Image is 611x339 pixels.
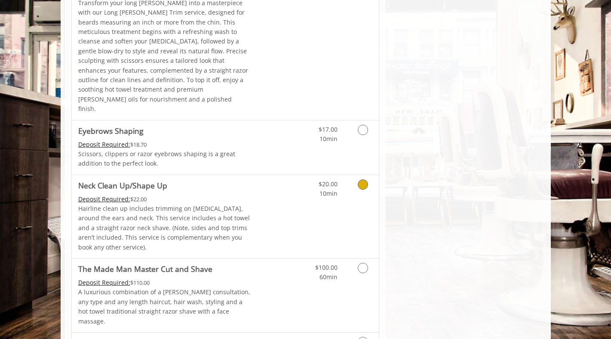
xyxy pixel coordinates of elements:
span: $100.00 [315,263,338,271]
div: $22.00 [78,194,251,204]
b: The Made Man Master Cut and Shave [78,263,212,275]
span: $20.00 [319,180,338,188]
b: Neck Clean Up/Shape Up [78,179,167,191]
span: 10min [319,189,338,197]
p: Hairline clean up includes trimming on [MEDICAL_DATA], around the ears and neck. This service inc... [78,204,251,252]
span: This service needs some Advance to be paid before we block your appointment [78,278,130,287]
span: This service needs some Advance to be paid before we block your appointment [78,140,130,148]
span: $17.00 [319,125,338,133]
p: Scissors, clippers or razor eyebrows shaping is a great addition to the perfect look. [78,149,251,169]
p: A luxurious combination of a [PERSON_NAME] consultation, any type and any length haircut, hair wa... [78,287,251,326]
div: $18.70 [78,140,251,149]
span: 60min [319,273,338,281]
div: $110.00 [78,278,251,287]
span: This service needs some Advance to be paid before we block your appointment [78,195,130,203]
span: 10min [319,135,338,143]
b: Eyebrows Shaping [78,125,144,137]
